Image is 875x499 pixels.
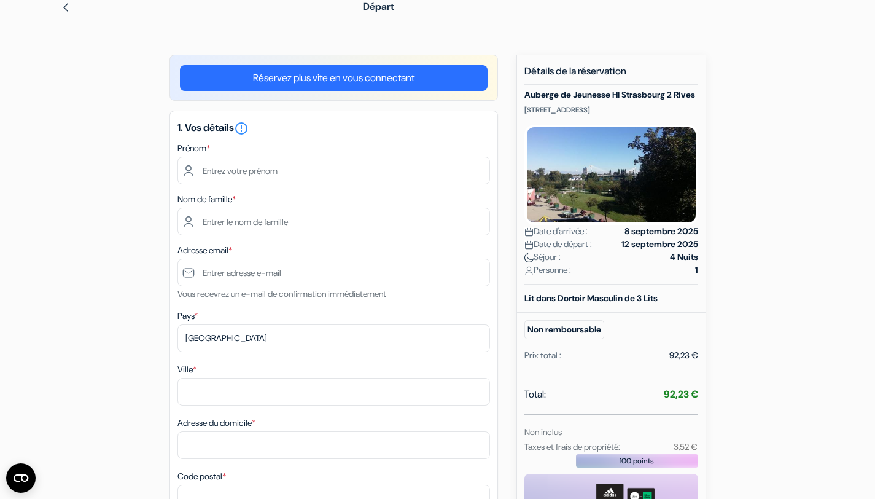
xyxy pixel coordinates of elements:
small: Non remboursable [524,320,604,339]
strong: 4 Nuits [670,251,698,264]
span: 100 points [620,455,654,466]
label: Prénom [177,142,210,155]
strong: 8 septembre 2025 [624,225,698,238]
i: error_outline [234,121,249,136]
strong: 92,23 € [664,388,698,401]
span: Date de départ : [524,238,592,251]
h5: Auberge de Jeunesse HI Strasbourg 2 Rives [524,90,698,100]
input: Entrez votre prénom [177,157,490,184]
label: Code postal [177,470,226,483]
span: Séjour : [524,251,561,264]
label: Adresse email [177,244,232,257]
label: Adresse du domicile [177,417,255,430]
img: user_icon.svg [524,266,534,275]
img: moon.svg [524,253,534,262]
small: 3,52 € [674,441,698,452]
img: calendar.svg [524,227,534,237]
span: Date d'arrivée : [524,225,588,238]
label: Ville [177,363,196,376]
span: Total: [524,387,546,402]
span: Personne : [524,264,571,277]
small: Non inclus [524,426,562,438]
div: Prix total : [524,349,561,362]
button: Ouvrir le widget CMP [6,463,36,493]
small: Vous recevrez un e-mail de confirmation immédiatement [177,288,386,299]
img: left_arrow.svg [61,2,71,12]
img: calendar.svg [524,240,534,249]
input: Entrer le nom de famille [177,208,490,235]
strong: 12 septembre 2025 [621,238,698,251]
a: Réservez plus vite en vous connectant [180,65,488,91]
div: 92,23 € [669,349,698,362]
small: Taxes et frais de propriété: [524,441,620,452]
input: Entrer adresse e-mail [177,259,490,286]
h5: Détails de la réservation [524,65,698,85]
label: Nom de famille [177,193,236,206]
b: Lit dans Dortoir Masculin de 3 Lits [524,293,658,304]
a: error_outline [234,121,249,134]
h5: 1. Vos détails [177,121,490,136]
p: [STREET_ADDRESS] [524,105,698,115]
label: Pays [177,310,198,323]
strong: 1 [695,264,698,277]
